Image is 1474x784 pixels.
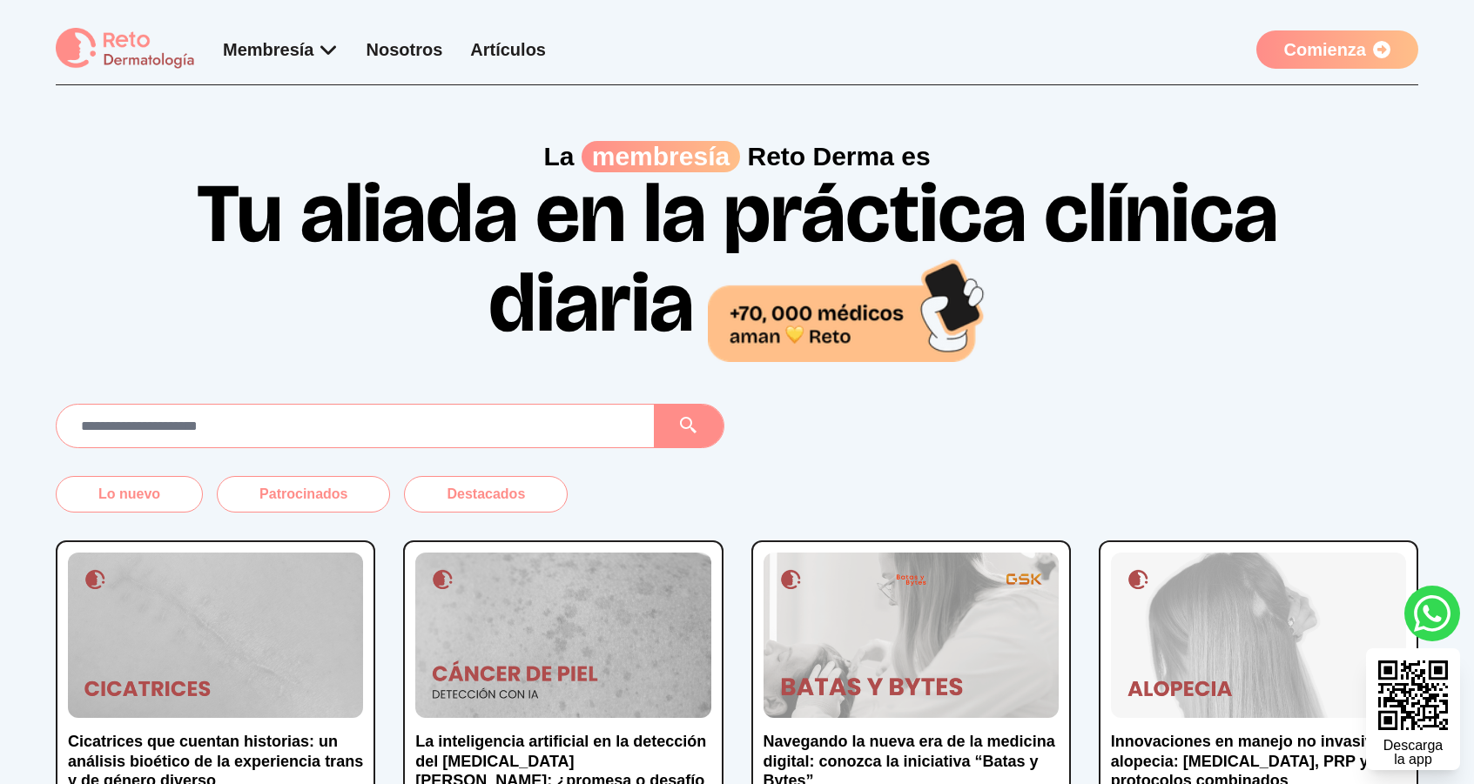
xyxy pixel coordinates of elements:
a: Comienza [1256,30,1418,69]
img: Navegando la nueva era de la medicina digital: conozca la iniciativa “Batas y Bytes” [764,553,1059,719]
p: La Reto Derma es [56,141,1418,172]
img: logo Reto dermatología [56,28,195,70]
img: La inteligencia artificial en la detección del cáncer de piel: ¿promesa o desafío para la práctic... [415,553,710,719]
div: Descarga la app [1383,739,1443,767]
button: Destacados [404,476,568,513]
img: Cicatrices que cuentan historias: un análisis bioético de la experiencia trans y de género diverso [68,553,363,719]
img: 70,000 médicos aman Reto [708,256,986,361]
button: Patrocinados [217,476,390,513]
a: whatsapp button [1404,586,1460,641]
span: membresía [582,141,740,172]
button: Lo nuevo [56,476,203,513]
a: Artículos [470,40,546,59]
div: Membresía [223,37,339,62]
img: Innovaciones en manejo no invasivo de alopecia: microneedling, PRP y protocolos combinados [1111,553,1406,719]
h1: Tu aliada en la práctica clínica diaria [180,172,1295,361]
a: Nosotros [367,40,443,59]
